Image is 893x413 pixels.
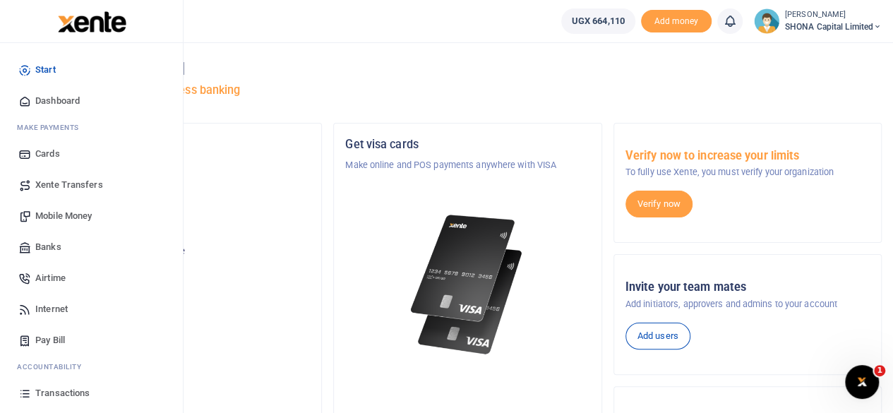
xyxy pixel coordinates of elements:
[54,61,882,76] h4: Hello [PERSON_NAME]
[35,271,66,285] span: Airtime
[641,10,712,33] li: Toup your wallet
[754,8,882,34] a: profile-user [PERSON_NAME] SHONA Capital Limited
[625,297,870,311] p: Add initiators, approvers and admins to your account
[66,213,310,227] p: SHONA Capital Limited
[35,386,90,400] span: Transactions
[572,14,625,28] span: UGX 664,110
[11,54,172,85] a: Start
[11,232,172,263] a: Banks
[754,8,779,34] img: profile-user
[54,83,882,97] h5: Welcome to better business banking
[625,191,693,217] a: Verify now
[28,361,81,372] span: countability
[35,178,103,192] span: Xente Transfers
[625,280,870,294] h5: Invite your team mates
[35,240,61,254] span: Banks
[407,206,529,364] img: xente-_physical_cards.png
[35,302,68,316] span: Internet
[35,147,60,161] span: Cards
[625,165,870,179] p: To fully use Xente, you must verify your organization
[11,138,172,169] a: Cards
[66,192,310,206] h5: Account
[845,365,879,399] iframe: Intercom live chat
[11,116,172,138] li: M
[56,16,126,26] a: logo-small logo-large logo-large
[345,158,589,172] p: Make online and POS payments anywhere with VISA
[11,200,172,232] a: Mobile Money
[561,8,635,34] a: UGX 664,110
[11,356,172,378] li: Ac
[11,263,172,294] a: Airtime
[11,294,172,325] a: Internet
[556,8,641,34] li: Wallet ballance
[11,325,172,356] a: Pay Bill
[625,323,690,349] a: Add users
[641,10,712,33] span: Add money
[35,209,92,223] span: Mobile Money
[11,169,172,200] a: Xente Transfers
[625,149,870,163] h5: Verify now to increase your limits
[874,365,885,376] span: 1
[35,94,80,108] span: Dashboard
[35,333,65,347] span: Pay Bill
[66,138,310,152] h5: Organization
[58,11,126,32] img: logo-large
[11,85,172,116] a: Dashboard
[785,9,882,21] small: [PERSON_NAME]
[345,138,589,152] h5: Get visa cards
[66,244,310,258] p: Your current account balance
[24,122,79,133] span: ake Payments
[785,20,882,33] span: SHONA Capital Limited
[641,15,712,25] a: Add money
[66,262,310,276] h5: UGX 664,110
[11,378,172,409] a: Transactions
[35,63,56,77] span: Start
[66,158,310,172] p: SHONA GROUP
